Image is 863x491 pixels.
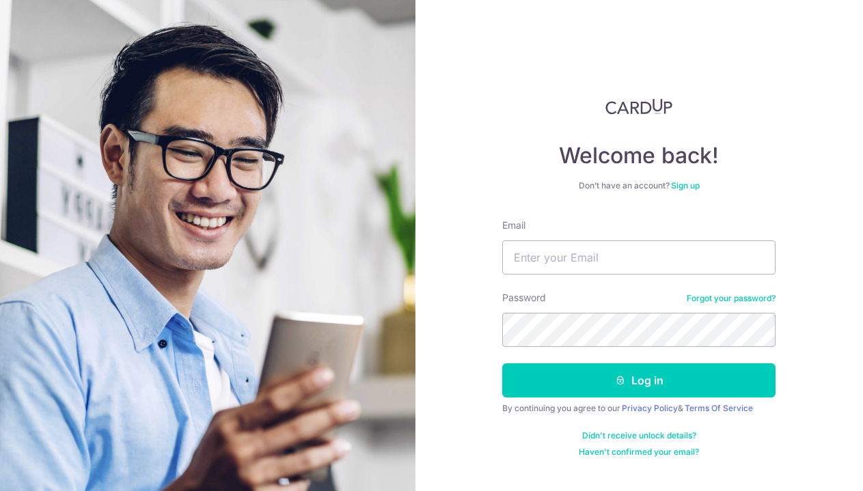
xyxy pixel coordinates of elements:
[579,447,699,458] a: Haven't confirmed your email?
[605,98,672,115] img: CardUp Logo
[502,142,776,169] h4: Welcome back!
[622,403,678,413] a: Privacy Policy
[685,403,753,413] a: Terms Of Service
[671,180,700,191] a: Sign up
[582,430,696,441] a: Didn't receive unlock details?
[502,240,776,275] input: Enter your Email
[687,293,776,304] a: Forgot your password?
[502,403,776,414] div: By continuing you agree to our &
[502,363,776,397] button: Log in
[502,180,776,191] div: Don’t have an account?
[502,291,546,305] label: Password
[502,219,525,232] label: Email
